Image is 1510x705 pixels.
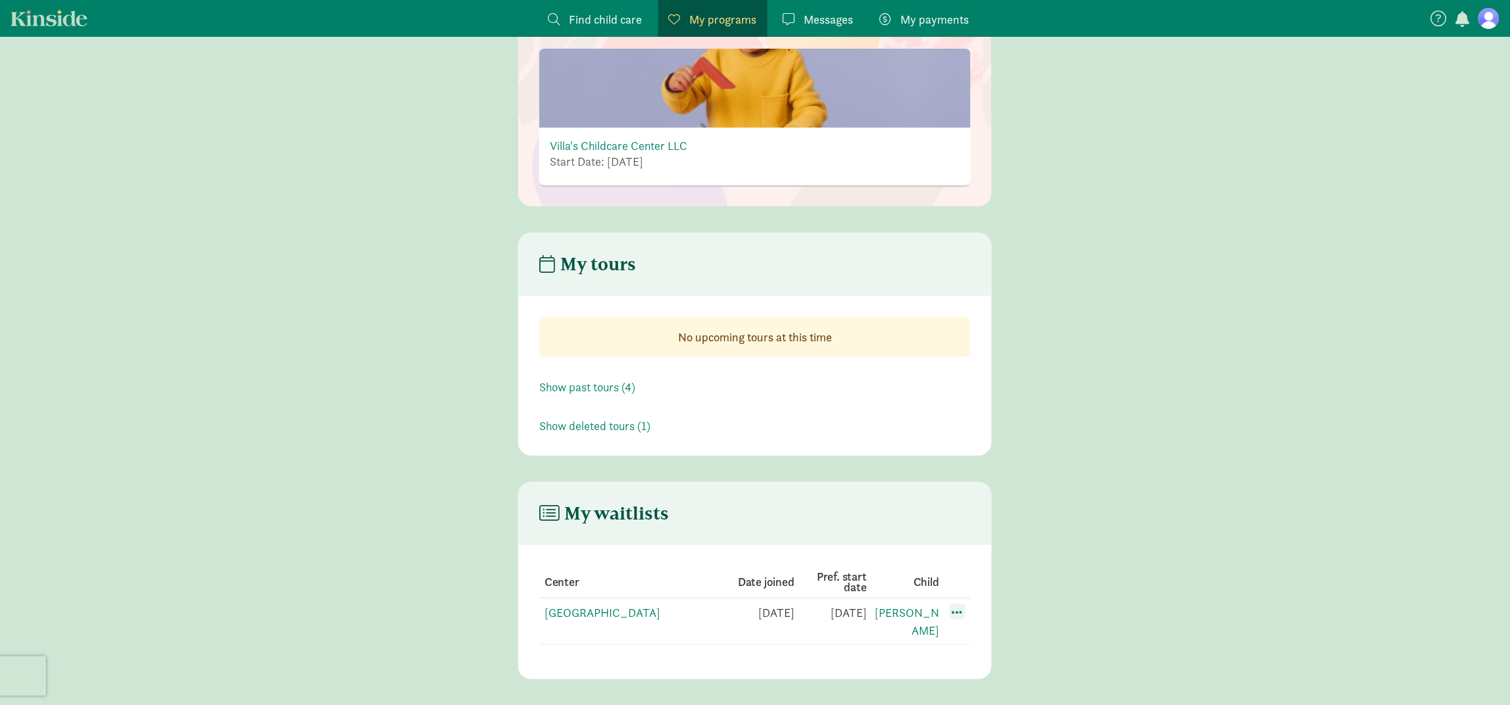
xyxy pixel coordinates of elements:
[794,598,867,645] td: [DATE]
[11,10,87,26] a: Kinside
[539,254,636,275] h4: My tours
[550,138,687,153] a: Villa's Childcare Center LLC
[804,11,854,28] span: Messages
[901,11,969,28] span: My payments
[690,11,757,28] span: My programs
[794,566,867,598] th: Pref. start date
[539,503,669,524] h4: My waitlists
[875,605,939,638] a: [PERSON_NAME]
[539,379,635,395] a: Show past tours (4)
[539,418,650,433] a: Show deleted tours (1)
[722,598,794,645] td: [DATE]
[722,566,794,598] th: Date joined
[867,566,939,598] th: Child
[678,329,832,345] strong: No upcoming tours at this time
[550,154,687,170] p: Start Date: [DATE]
[545,605,660,620] a: [GEOGRAPHIC_DATA]
[539,566,722,598] th: Center
[570,11,643,28] span: Find child care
